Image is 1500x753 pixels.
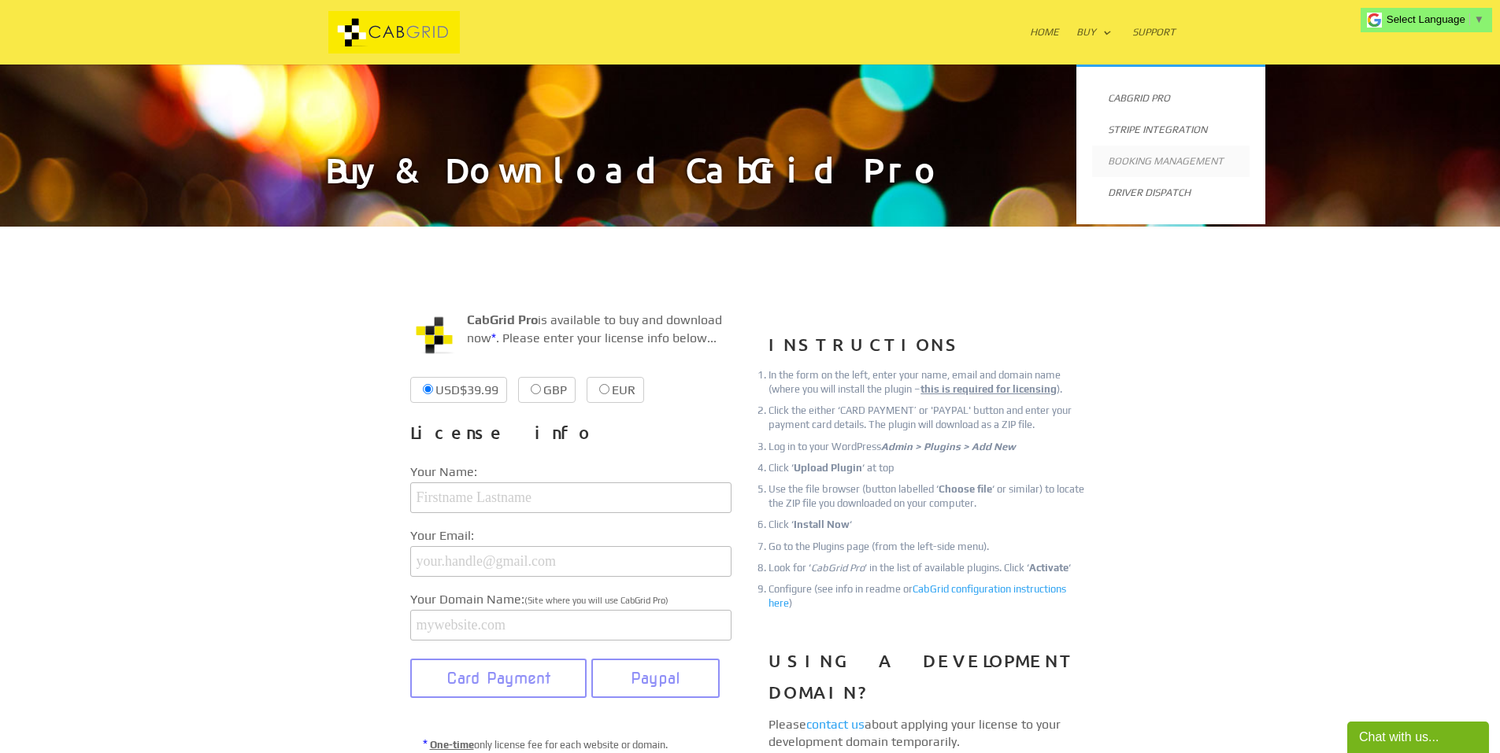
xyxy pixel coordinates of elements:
p: Please about applying your license to your development domain temporarily. [769,716,1090,751]
img: CabGrid [328,11,461,54]
li: Configure (see info in readme or ) [769,582,1090,611]
h3: USING A DEVELOPMENT DOMAIN? [769,645,1090,715]
li: Go to the Plugins page (from the left-side menu). [769,540,1090,554]
a: Booking Management [1092,146,1250,177]
a: CabGrid configuration instructions here [769,583,1066,609]
button: Card Payment [410,659,587,698]
li: Click ‘ ‘ at top [769,461,1090,475]
a: Stripe Integration [1092,114,1250,146]
strong: Activate [1029,562,1069,574]
li: Use the file browser (button labelled ‘ ‘ or similar) to locate the ZIP file you downloaded on yo... [769,482,1090,511]
label: Your Domain Name: [410,589,731,610]
h3: INSTRUCTIONS [769,329,1090,368]
input: GBP [531,384,541,394]
strong: Install Now [794,519,850,530]
p: is available to buy and download now . Please enter your license info below... [410,312,731,360]
a: contact us [806,717,865,732]
a: Select Language​ [1387,13,1484,25]
label: EUR [587,377,644,403]
h1: Buy & Download CabGrid Pro [325,153,1176,227]
input: EUR [599,384,609,394]
input: mywebsite.com [410,610,731,640]
label: Your Name: [410,462,731,482]
li: Look for ‘ ‘ in the list of available plugins. Click ‘ ‘ [769,561,1090,575]
strong: CabGrid Pro [467,312,538,327]
span: ▼ [1474,13,1484,25]
label: GBP [518,377,576,403]
strong: Choose file [939,483,992,495]
li: Log in to your WordPress [769,440,1090,454]
input: Firstname Lastname [410,482,731,513]
label: USD [410,377,507,403]
input: your.handle@gmail.com [410,546,731,577]
a: Support [1132,27,1176,65]
em: Admin > Plugins > Add New [881,441,1016,452]
span: Select Language [1387,13,1465,25]
li: Click the either ‘CARD PAYMENT’ or 'PAYPAL' button and enter your payment card details. The plugi... [769,404,1090,432]
h3: License info [410,417,731,456]
em: CabGrid Pro [811,562,865,574]
a: CabGrid Pro [1092,83,1250,114]
strong: Upload Plugin [794,462,862,474]
img: CabGrid WordPress Plugin [410,312,457,359]
input: USD$39.99 [423,384,433,394]
label: Your Email: [410,526,731,546]
a: Buy [1076,27,1112,65]
a: Driver Dispatch [1092,177,1250,209]
span: ​ [1469,13,1470,25]
u: One-time [430,739,474,751]
button: Paypal [591,659,720,698]
span: $39.99 [460,382,498,397]
span: (Site where you will use CabGrid Pro) [524,596,669,605]
li: In the form on the left, enter your name, email and domain name (where you will install the plugi... [769,368,1090,397]
u: this is required for licensing [920,383,1057,395]
li: Click ‘ ‘ [769,518,1090,532]
iframe: chat widget [1347,718,1492,753]
a: Home [1030,27,1059,65]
